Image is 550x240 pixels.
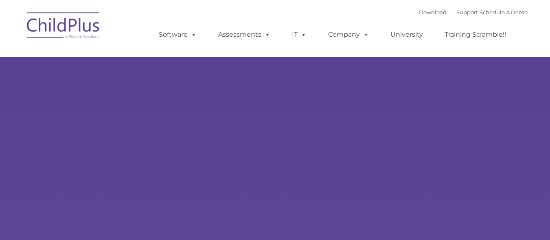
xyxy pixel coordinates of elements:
a: Schedule A Demo [480,9,528,15]
font: | [419,9,528,15]
a: Assessments [210,26,278,43]
img: ChildPlus by Procare Solutions [23,7,104,47]
a: Company [320,26,377,43]
a: IT [284,26,315,43]
a: University [382,26,431,43]
a: Software [151,26,205,43]
a: Download [419,9,447,15]
a: Training Scramble!! [436,26,514,43]
a: Support [456,9,478,15]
